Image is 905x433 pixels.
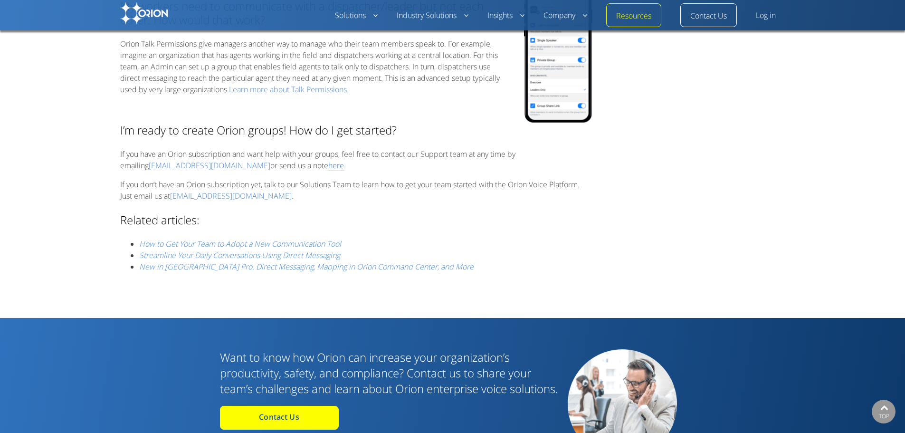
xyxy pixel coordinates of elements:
a: Contact Us [220,406,339,430]
p: If you have an Orion subscription and want help with your groups, feel free to contact our Suppor... [120,148,592,171]
p: Orion Talk Permissions give managers another way to manage who their team members speak to. For e... [120,38,592,95]
a: here [328,160,344,171]
a: [EMAIL_ADDRESS][DOMAIN_NAME] [149,160,270,171]
a: How to Get Your Team to Adopt a New Communication Tool [139,239,341,250]
a: Industry Solutions [397,10,468,21]
a: [EMAIL_ADDRESS][DOMAIN_NAME] [170,191,292,202]
a: Streamline Your Daily Conversations Using Direct Messaging [139,250,340,261]
h3: Related articles: [120,213,592,227]
a: Learn more about Talk Permissions. [229,84,349,95]
a: Log in [756,10,776,21]
a: Resources [616,10,651,22]
a: Contact Us [690,10,727,22]
h3: I’m ready to create Orion groups! How do I get started? [120,123,592,137]
a: Solutions [335,10,378,21]
a: Insights [487,10,524,21]
p: If you don’t have an Orion subscription yet, talk to our Solutions Team to learn how to get your ... [120,179,592,202]
iframe: Chat Widget [692,51,905,433]
img: Orion [120,2,168,24]
a: New in [GEOGRAPHIC_DATA] Pro: Direct Messaging, Mapping in Orion Command Center, and More [139,261,474,272]
a: Company [543,10,587,21]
